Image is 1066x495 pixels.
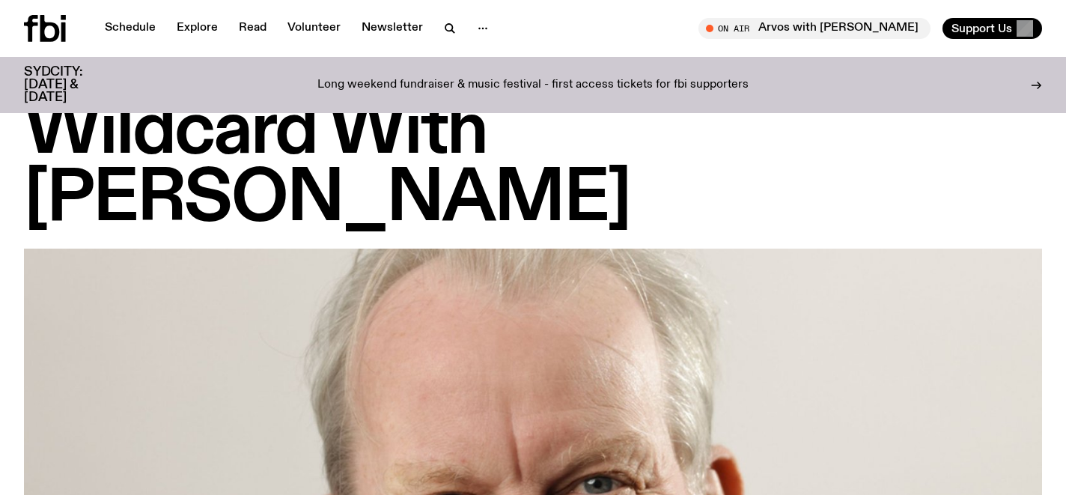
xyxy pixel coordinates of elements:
[698,18,931,39] button: On AirArvos with [PERSON_NAME]
[168,18,227,39] a: Explore
[278,18,350,39] a: Volunteer
[230,18,275,39] a: Read
[951,22,1012,35] span: Support Us
[24,66,120,104] h3: SYDCITY: [DATE] & [DATE]
[353,18,432,39] a: Newsletter
[942,18,1042,39] button: Support Us
[24,99,1042,234] h1: Wildcard With [PERSON_NAME]
[96,18,165,39] a: Schedule
[317,79,749,92] p: Long weekend fundraiser & music festival - first access tickets for fbi supporters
